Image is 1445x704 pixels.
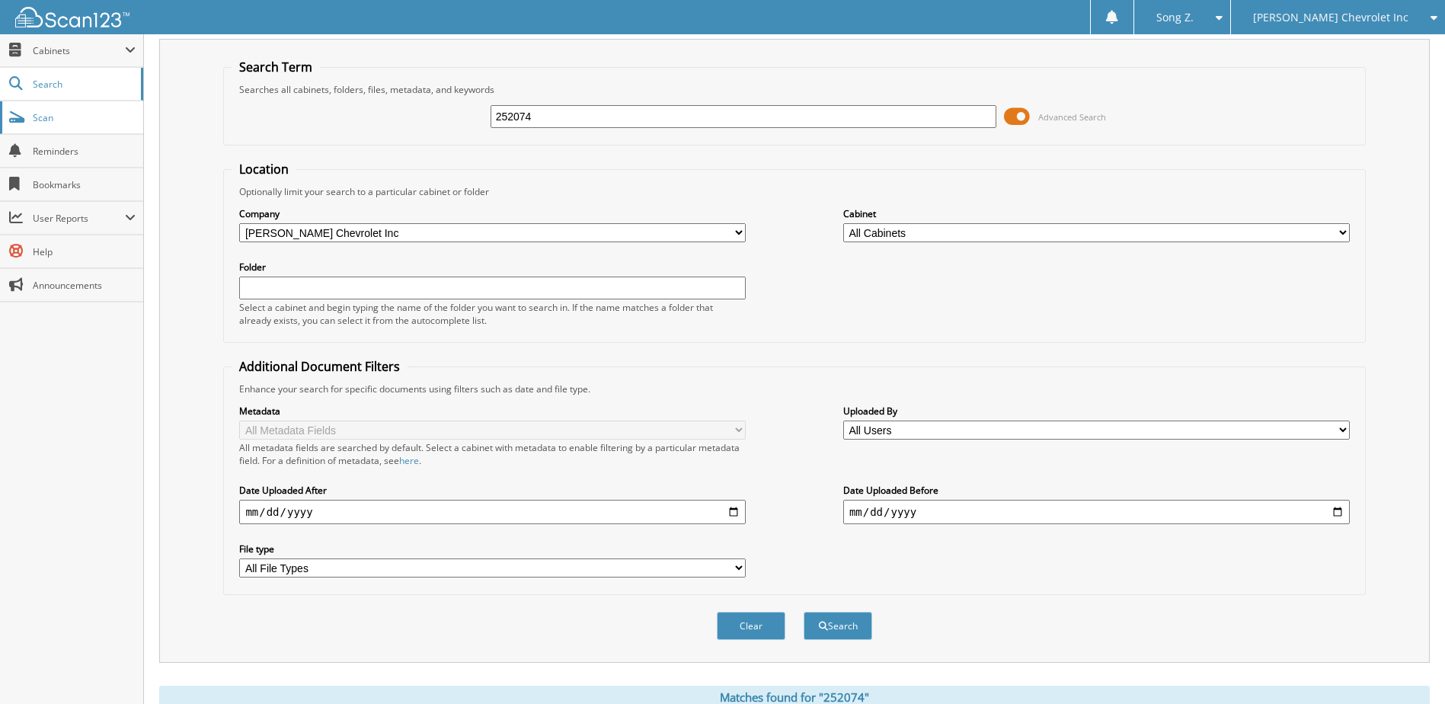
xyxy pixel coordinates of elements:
[33,44,125,57] span: Cabinets
[33,178,136,191] span: Bookmarks
[33,212,125,225] span: User Reports
[843,500,1350,524] input: end
[15,7,129,27] img: scan123-logo-white.svg
[33,145,136,158] span: Reminders
[1038,111,1106,123] span: Advanced Search
[843,207,1350,220] label: Cabinet
[239,261,746,274] label: Folder
[232,185,1357,198] div: Optionally limit your search to a particular cabinet or folder
[232,382,1357,395] div: Enhance your search for specific documents using filters such as date and file type.
[232,358,408,375] legend: Additional Document Filters
[239,441,746,467] div: All metadata fields are searched by default. Select a cabinet with metadata to enable filtering b...
[232,161,296,178] legend: Location
[843,484,1350,497] label: Date Uploaded Before
[232,83,1357,96] div: Searches all cabinets, folders, files, metadata, and keywords
[399,454,419,467] a: here
[843,405,1350,418] label: Uploaded By
[717,612,785,640] button: Clear
[232,59,320,75] legend: Search Term
[239,405,746,418] label: Metadata
[239,207,746,220] label: Company
[33,78,133,91] span: Search
[33,279,136,292] span: Announcements
[804,612,872,640] button: Search
[239,301,746,327] div: Select a cabinet and begin typing the name of the folder you want to search in. If the name match...
[239,500,746,524] input: start
[239,542,746,555] label: File type
[33,245,136,258] span: Help
[1156,13,1194,22] span: Song Z.
[1253,13,1408,22] span: [PERSON_NAME] Chevrolet Inc
[239,484,746,497] label: Date Uploaded After
[33,111,136,124] span: Scan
